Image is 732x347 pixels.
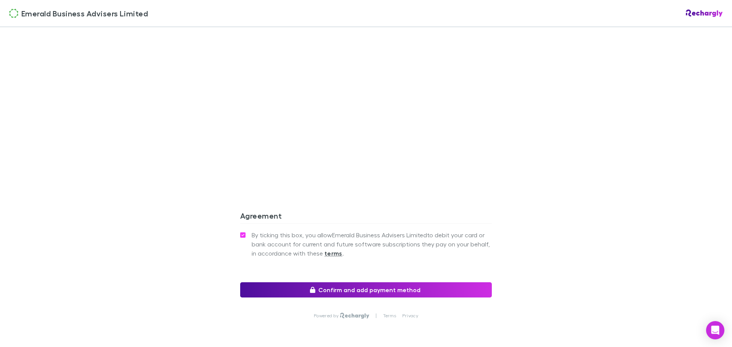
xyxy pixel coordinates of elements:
[240,211,492,223] h3: Agreement
[402,313,418,319] a: Privacy
[376,313,377,319] p: |
[686,10,723,17] img: Rechargly Logo
[240,282,492,297] button: Confirm and add payment method
[314,313,340,319] p: Powered by
[340,313,369,319] img: Rechargly Logo
[324,249,342,257] strong: terms
[706,321,724,339] div: Open Intercom Messenger
[383,313,396,319] a: Terms
[239,0,493,176] iframe: Secure address input frame
[9,9,18,18] img: Emerald Business Advisers Limited's Logo
[252,230,492,258] span: By ticking this box, you allow Emerald Business Advisers Limited to debit your card or bank accou...
[21,8,148,19] span: Emerald Business Advisers Limited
